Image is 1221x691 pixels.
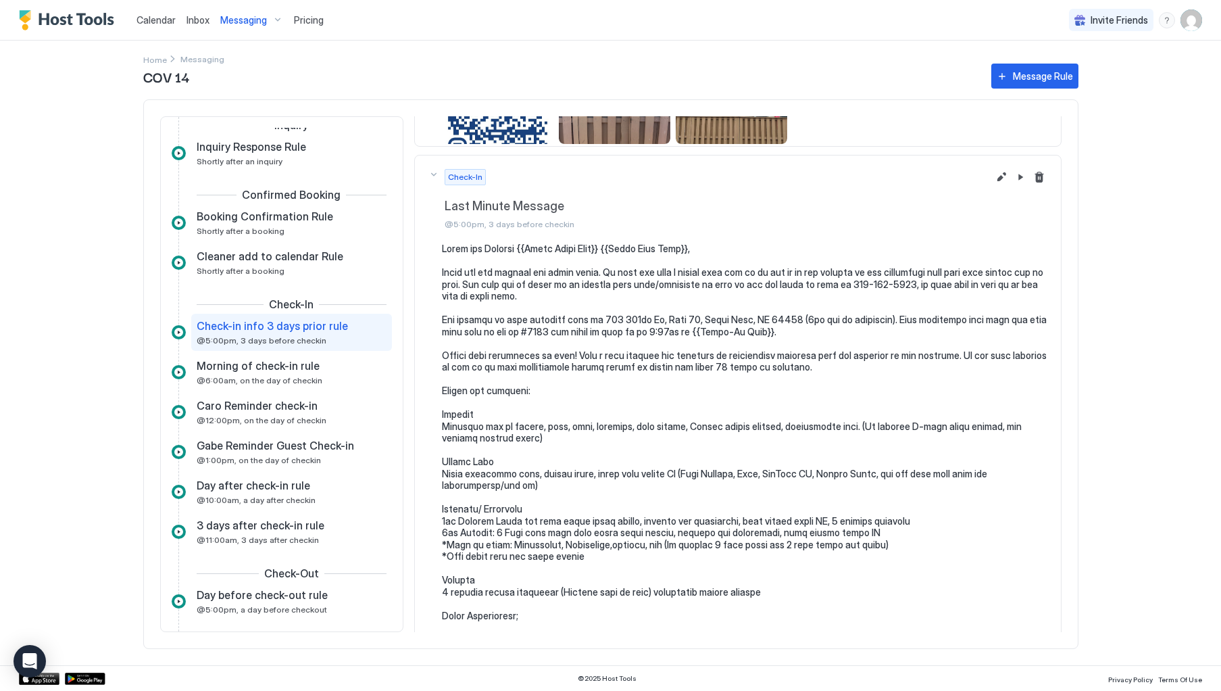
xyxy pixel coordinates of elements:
[1091,14,1148,26] span: Invite Friends
[197,375,322,385] span: @6:00am, on the day of checkin
[143,66,978,87] span: COV 14
[991,64,1078,89] button: Message Rule
[1012,169,1028,185] button: Pause Message Rule
[197,588,328,602] span: Day before check-out rule
[197,479,310,492] span: Day after check-in rule
[220,14,267,26] span: Messaging
[180,54,224,64] span: Breadcrumb
[448,171,482,183] span: Check-In
[1013,69,1073,83] div: Message Rule
[197,210,333,223] span: Booking Confirmation Rule
[264,567,319,580] span: Check-Out
[136,14,176,26] span: Calendar
[197,535,319,545] span: @11:00am, 3 days after checkin
[197,156,282,166] span: Shortly after an inquiry
[197,519,324,532] span: 3 days after check-in rule
[242,188,341,201] span: Confirmed Booking
[578,674,637,683] span: © 2025 Host Tools
[65,673,105,685] a: Google Play Store
[136,13,176,27] a: Calendar
[1031,169,1047,185] button: Delete message rule
[19,673,59,685] a: App Store
[197,604,327,615] span: @5:00pm, a day before checkout
[197,495,316,505] span: @10:00am, a day after checkin
[143,52,167,66] div: Breadcrumb
[197,249,343,263] span: Cleaner add to calendar Rule
[1108,671,1153,686] a: Privacy Policy
[14,645,46,677] div: Open Intercom Messenger
[1180,9,1202,31] div: User profile
[197,266,284,276] span: Shortly after a booking
[197,455,321,465] span: @1:00pm, on the day of checkin
[445,199,988,214] span: Last Minute Message
[1158,671,1202,686] a: Terms Of Use
[197,439,354,452] span: Gabe Reminder Guest Check-in
[19,10,120,30] a: Host Tools Logo
[1159,12,1175,28] div: menu
[294,14,324,26] span: Pricing
[269,297,314,311] span: Check-In
[197,319,348,333] span: Check-in info 3 days prior rule
[415,156,1061,243] button: Check-InLast Minute Message@5:00pm, 3 days before checkinEdit message rulePause Message RuleDelet...
[186,14,209,26] span: Inbox
[197,415,326,425] span: @12:00pm, on the day of checkin
[143,55,167,65] span: Home
[197,359,320,373] span: Morning of check-in rule
[1108,675,1153,684] span: Privacy Policy
[186,13,209,27] a: Inbox
[197,399,318,412] span: Caro Reminder check-in
[197,140,306,153] span: Inquiry Response Rule
[993,169,1010,185] button: Edit message rule
[197,226,284,236] span: Shortly after a booking
[143,52,167,66] a: Home
[197,335,326,345] span: @5:00pm, 3 days before checkin
[445,219,988,229] span: @5:00pm, 3 days before checkin
[1158,675,1202,684] span: Terms Of Use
